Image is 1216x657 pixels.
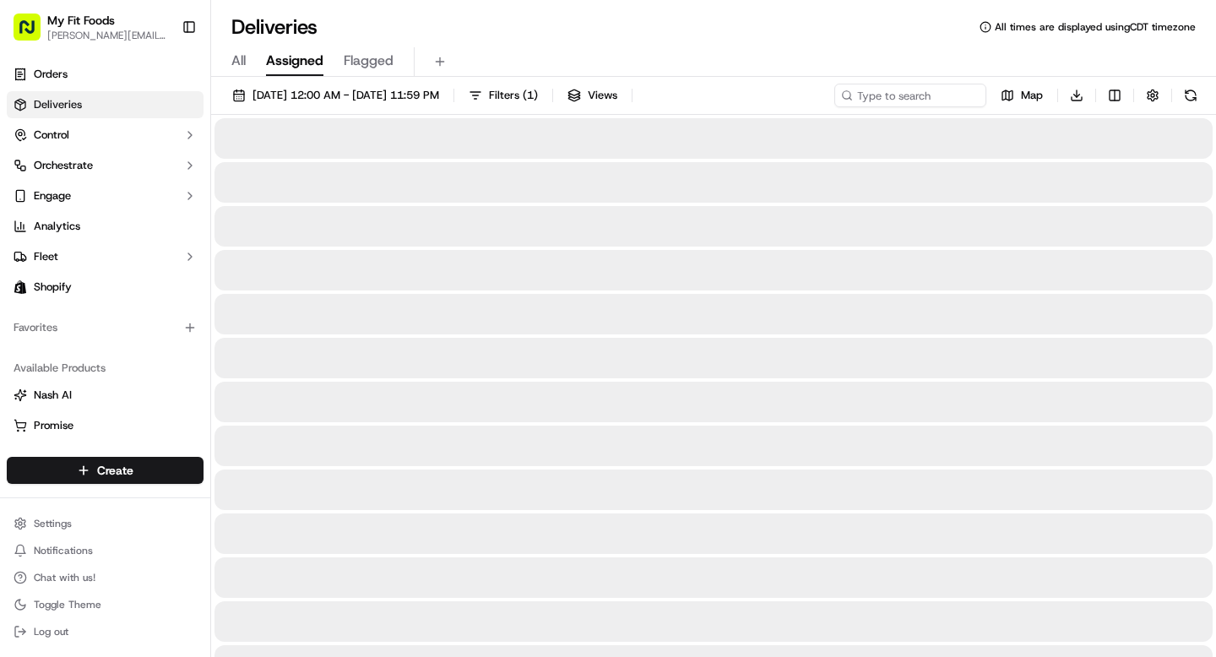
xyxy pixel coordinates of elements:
button: [PERSON_NAME][EMAIL_ADDRESS][DOMAIN_NAME] [47,29,168,42]
div: Favorites [7,314,204,341]
button: Notifications [7,539,204,562]
h1: Deliveries [231,14,318,41]
span: Assigned [266,51,323,71]
span: Deliveries [34,97,82,112]
button: Map [993,84,1050,107]
div: Available Products [7,355,204,382]
span: Filters [489,88,538,103]
span: [DATE] 12:00 AM - [DATE] 11:59 PM [252,88,439,103]
button: Promise [7,412,204,439]
span: Views [588,88,617,103]
span: All times are displayed using CDT timezone [995,20,1196,34]
span: Notifications [34,544,93,557]
a: Orders [7,61,204,88]
button: Chat with us! [7,566,204,589]
span: Settings [34,517,72,530]
button: Log out [7,620,204,643]
input: Type to search [834,84,986,107]
button: Control [7,122,204,149]
button: Settings [7,512,204,535]
span: Nash AI [34,388,72,403]
button: My Fit Foods[PERSON_NAME][EMAIL_ADDRESS][DOMAIN_NAME] [7,7,175,47]
span: Promise [34,418,73,433]
span: Control [34,128,69,143]
span: Create [97,462,133,479]
span: Map [1021,88,1043,103]
span: Chat with us! [34,571,95,584]
span: Fleet [34,249,58,264]
span: ( 1 ) [523,88,538,103]
button: Fleet [7,243,204,270]
button: Nash AI [7,382,204,409]
span: Orchestrate [34,158,93,173]
span: Analytics [34,219,80,234]
span: Orders [34,67,68,82]
button: Engage [7,182,204,209]
button: Orchestrate [7,152,204,179]
a: Analytics [7,213,204,240]
button: My Fit Foods [47,12,115,29]
a: Promise [14,418,197,433]
button: Views [560,84,625,107]
a: Deliveries [7,91,204,118]
span: Log out [34,625,68,638]
button: Refresh [1179,84,1202,107]
a: Shopify [7,274,204,301]
span: Engage [34,188,71,204]
img: Shopify logo [14,280,27,294]
span: All [231,51,246,71]
button: [DATE] 12:00 AM - [DATE] 11:59 PM [225,84,447,107]
button: Filters(1) [461,84,546,107]
a: Nash AI [14,388,197,403]
span: Flagged [344,51,394,71]
button: Create [7,457,204,484]
button: Toggle Theme [7,593,204,616]
span: Toggle Theme [34,598,101,611]
span: Shopify [34,280,72,295]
